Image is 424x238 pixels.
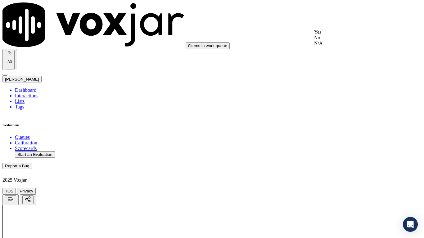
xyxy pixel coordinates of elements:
[403,217,418,232] div: Open Intercom Messenger
[2,188,16,194] button: TOS
[314,29,393,35] div: Yes
[15,151,55,158] button: Start an Evaluation
[15,146,422,151] a: Scorecards
[5,50,15,69] button: 30
[2,123,422,127] h6: Evaluations
[2,76,42,82] button: [PERSON_NAME]
[15,104,422,110] a: Tags
[17,188,36,194] button: Privacy
[15,93,422,99] a: Interactions
[15,134,422,140] a: Queues
[314,35,393,41] div: No
[2,177,422,183] p: 2025 Voxjar
[2,49,17,70] button: 30
[2,2,184,47] img: voxjar logo
[5,77,39,82] span: [PERSON_NAME]
[7,59,12,64] p: 30
[15,99,422,104] a: Lists
[314,41,393,46] div: N/A
[2,163,32,169] button: Report a Bug
[15,87,422,93] a: Dashboard
[186,42,230,49] button: 0items in work queue
[15,140,422,146] a: Calibration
